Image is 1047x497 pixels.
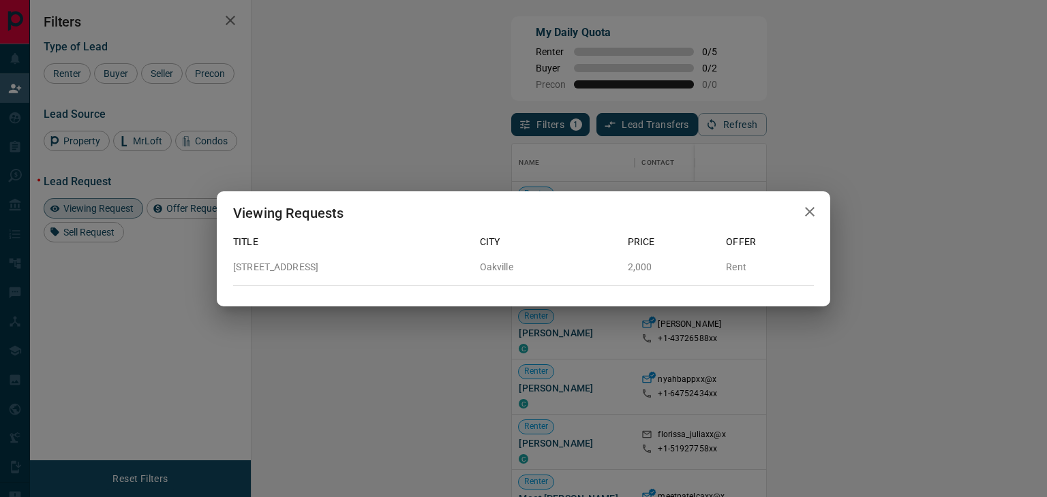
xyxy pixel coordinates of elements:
p: Title [233,235,469,249]
h2: Viewing Requests [217,191,360,235]
p: City [480,235,617,249]
p: [STREET_ADDRESS] [233,260,469,274]
p: Offer [726,235,814,249]
p: Oakville [480,260,617,274]
p: Price [628,235,716,249]
p: Rent [726,260,814,274]
p: 2,000 [628,260,716,274]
